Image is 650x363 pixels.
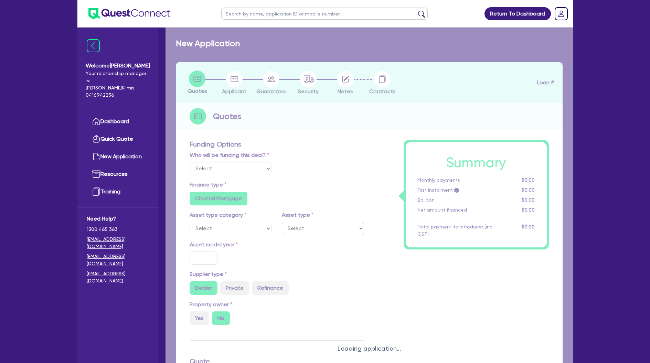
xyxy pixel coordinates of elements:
span: 1300 465 363 [87,226,149,233]
a: [EMAIL_ADDRESS][DOMAIN_NAME] [87,253,149,267]
img: icon-menu-close [87,39,100,52]
a: Quick Quote [87,130,149,148]
span: Welcome [PERSON_NAME] [86,62,150,70]
img: quick-quote [92,135,100,143]
a: Resources [87,166,149,183]
a: [EMAIL_ADDRESS][DOMAIN_NAME] [87,236,149,250]
span: Need Help? [87,215,149,223]
a: Training [87,183,149,201]
a: New Application [87,148,149,166]
img: quest-connect-logo-blue [88,8,170,19]
a: [EMAIL_ADDRESS][DOMAIN_NAME] [87,270,149,285]
img: new-application [92,152,100,161]
input: Search by name, application ID or mobile number... [221,8,428,20]
span: Your relationship manager is: [PERSON_NAME] Klimis 0416942236 [86,70,150,99]
img: resources [92,170,100,178]
a: Dashboard [87,113,149,130]
img: training [92,188,100,196]
a: Dropdown toggle [552,5,570,23]
a: Return To Dashboard [484,7,551,20]
div: Loading application... [166,344,573,353]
